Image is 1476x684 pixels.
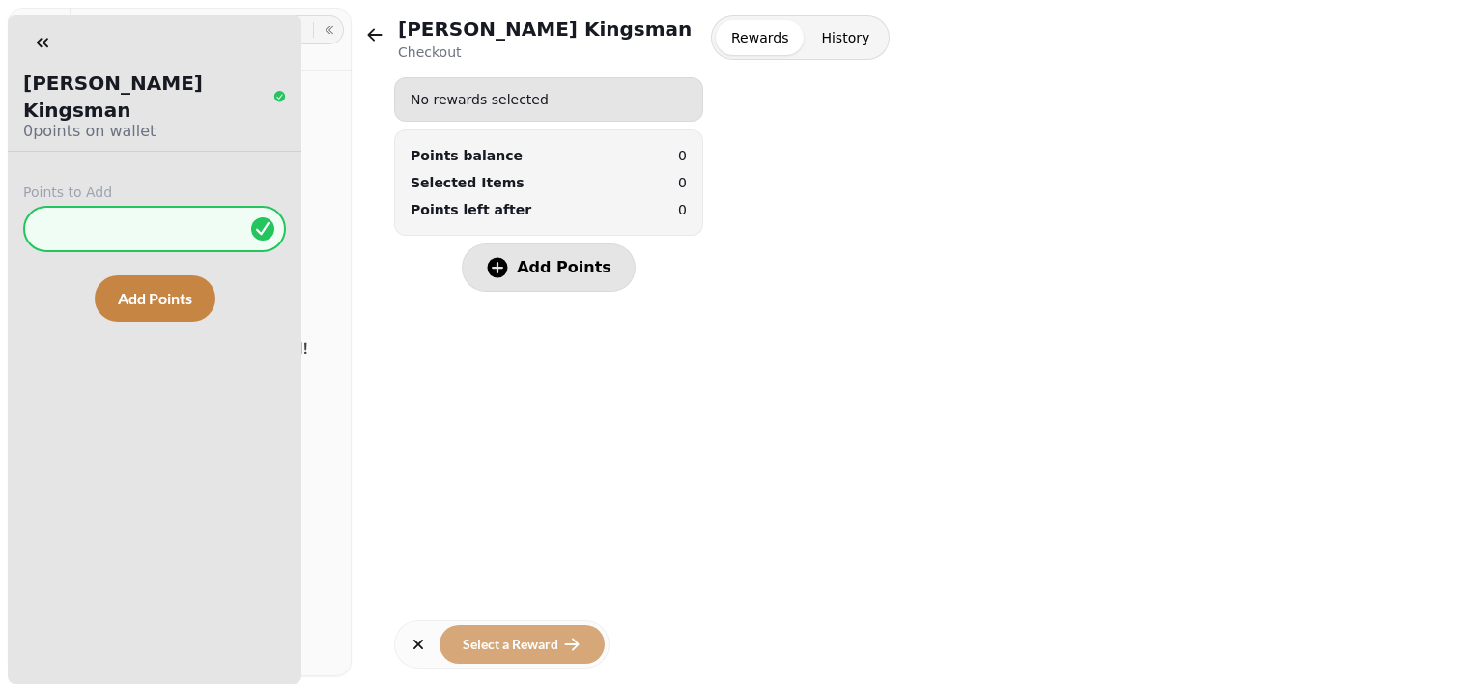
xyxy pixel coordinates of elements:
div: No rewards selected [395,82,702,117]
button: Add Points [462,243,636,292]
button: Rewards [716,20,804,55]
p: Points left after [411,200,531,219]
p: 0 [678,173,687,192]
span: Select a Reward [463,638,558,651]
p: [PERSON_NAME] Kingsman [23,70,270,124]
div: Points balance [411,146,523,165]
button: Add Points [95,275,215,322]
button: History [806,20,885,55]
p: 0 points on wallet [23,120,286,143]
span: Add Points [517,260,611,275]
label: Points to Add [23,183,286,202]
p: Selected Items [411,173,525,192]
p: Checkout [398,43,692,62]
p: 0 [678,146,687,165]
h2: [PERSON_NAME] Kingsman [398,15,692,43]
p: 0 [678,200,687,219]
span: Add Points [118,291,192,306]
button: Select a Reward [440,625,605,664]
